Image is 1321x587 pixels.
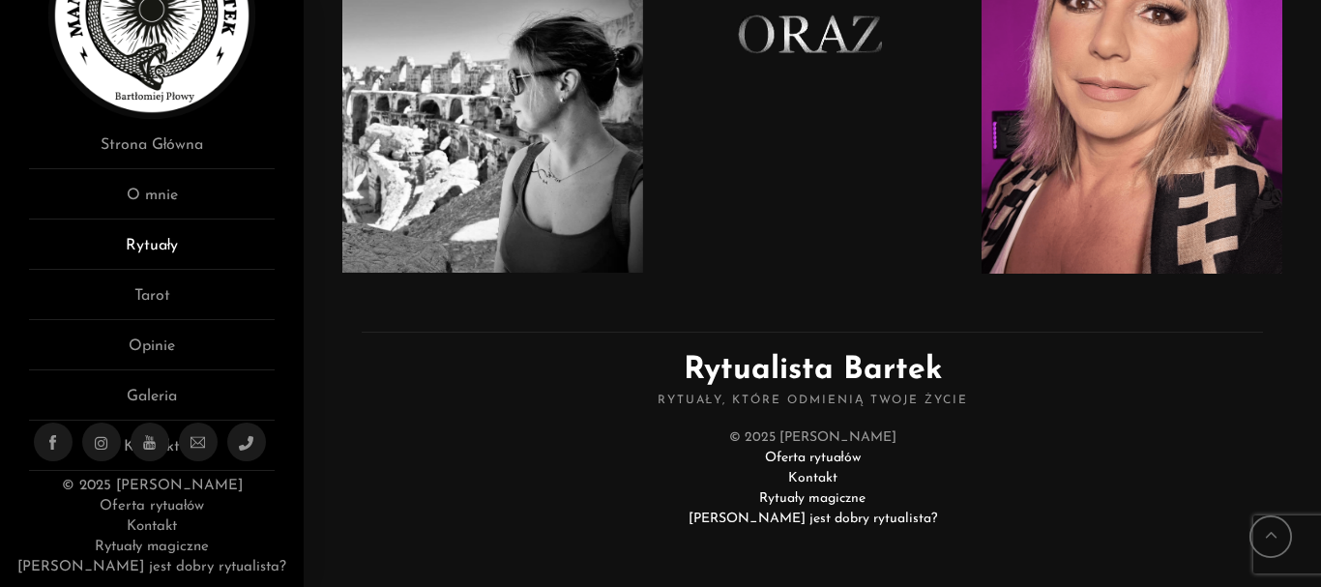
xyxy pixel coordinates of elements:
[29,335,275,370] a: Opinie
[29,133,275,169] a: Strona Główna
[17,560,286,574] a: [PERSON_NAME] jest dobry rytualista?
[689,512,937,526] a: [PERSON_NAME] jest dobry rytualista?
[127,519,177,534] a: Kontakt
[362,427,1263,529] div: © 2025 [PERSON_NAME]
[765,451,861,465] a: Oferta rytuałów
[29,234,275,270] a: Rytuały
[788,471,837,485] a: Kontakt
[29,184,275,220] a: O mnie
[759,491,866,506] a: Rytuały magiczne
[100,499,204,514] a: Oferta rytuałów
[95,540,209,554] a: Rytuały magiczne
[362,332,1263,409] h2: Rytualista Bartek
[362,394,1263,409] span: Rytuały, które odmienią Twoje życie
[29,385,275,421] a: Galeria
[29,284,275,320] a: Tarot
